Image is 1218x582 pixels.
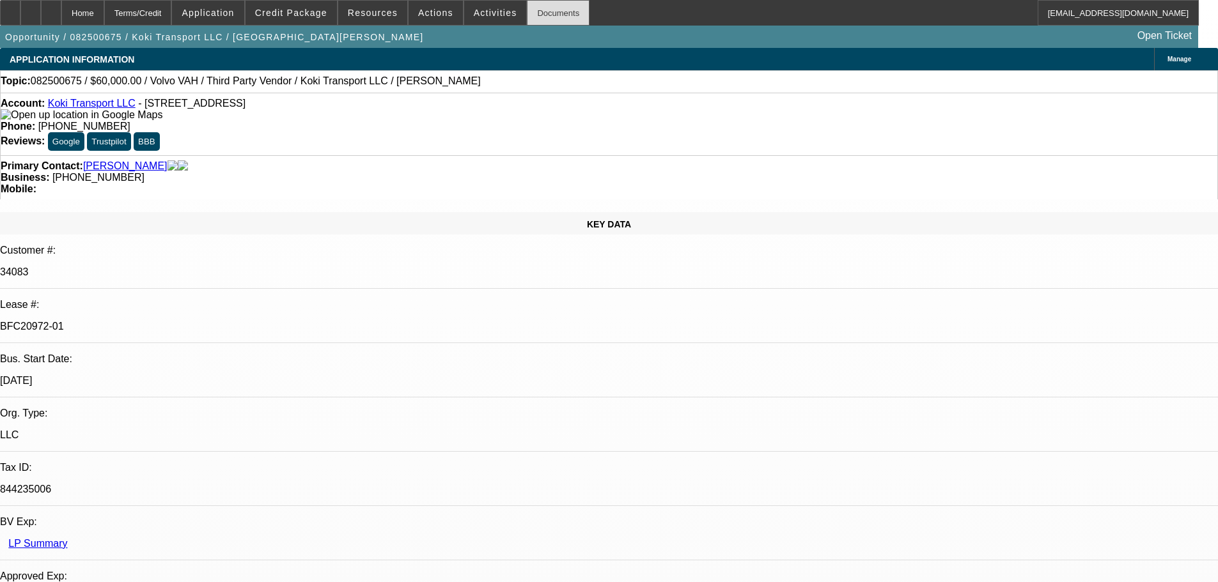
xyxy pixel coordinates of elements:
[31,75,481,87] span: 082500675 / $60,000.00 / Volvo VAH / Third Party Vendor / Koki Transport LLC / [PERSON_NAME]
[48,98,136,109] a: Koki Transport LLC
[138,98,246,109] span: - [STREET_ADDRESS]
[38,121,130,132] span: [PHONE_NUMBER]
[182,8,234,18] span: Application
[134,132,160,151] button: BBB
[1132,25,1197,47] a: Open Ticket
[409,1,463,25] button: Actions
[474,8,517,18] span: Activities
[1,75,31,87] strong: Topic:
[1,172,49,183] strong: Business:
[255,8,327,18] span: Credit Package
[52,172,144,183] span: [PHONE_NUMBER]
[418,8,453,18] span: Actions
[1,121,35,132] strong: Phone:
[48,132,84,151] button: Google
[464,1,527,25] button: Activities
[10,54,134,65] span: APPLICATION INFORMATION
[1,109,162,121] img: Open up location in Google Maps
[587,219,631,229] span: KEY DATA
[1,109,162,120] a: View Google Maps
[1,98,45,109] strong: Account:
[348,8,398,18] span: Resources
[1167,56,1191,63] span: Manage
[172,1,244,25] button: Application
[87,132,130,151] button: Trustpilot
[1,183,36,194] strong: Mobile:
[168,160,178,172] img: facebook-icon.png
[5,32,423,42] span: Opportunity / 082500675 / Koki Transport LLC / [GEOGRAPHIC_DATA][PERSON_NAME]
[246,1,337,25] button: Credit Package
[83,160,168,172] a: [PERSON_NAME]
[8,538,67,549] a: LP Summary
[1,160,83,172] strong: Primary Contact:
[338,1,407,25] button: Resources
[1,135,45,146] strong: Reviews:
[178,160,188,172] img: linkedin-icon.png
